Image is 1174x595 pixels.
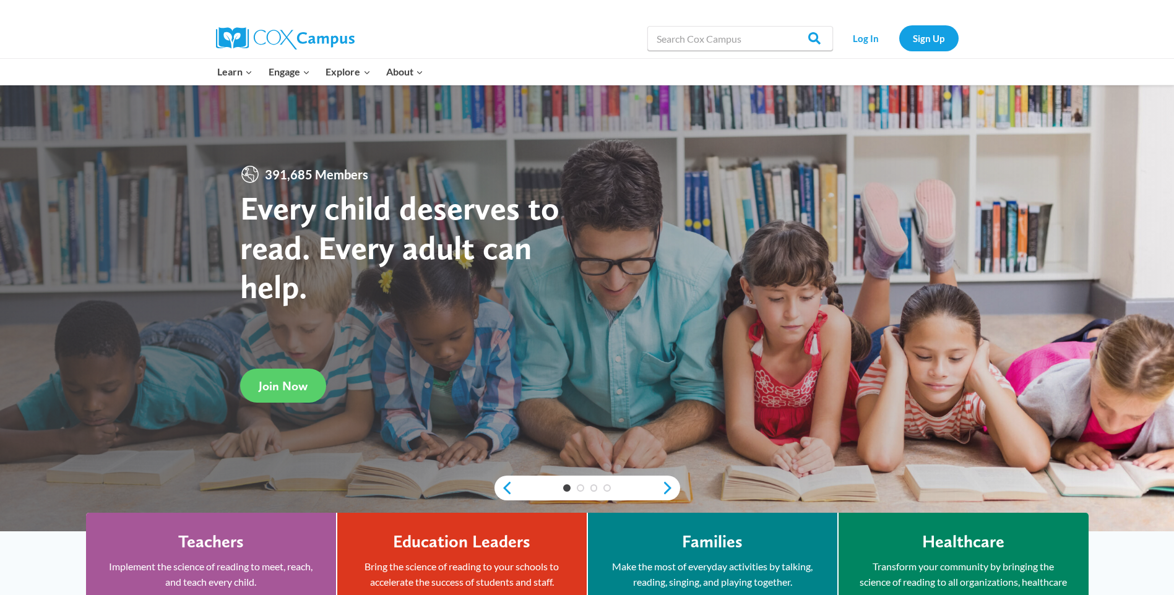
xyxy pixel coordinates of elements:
[269,64,310,80] span: Engage
[178,531,244,552] h4: Teachers
[240,188,559,306] strong: Every child deserves to read. Every adult can help.
[210,59,431,85] nav: Primary Navigation
[494,481,513,495] a: previous
[899,25,959,51] a: Sign Up
[839,25,959,51] nav: Secondary Navigation
[105,559,317,590] p: Implement the science of reading to meet, reach, and teach every child.
[494,476,680,500] div: content slider buttons
[326,64,370,80] span: Explore
[393,531,530,552] h4: Education Leaders
[647,26,833,51] input: Search Cox Campus
[356,559,568,590] p: Bring the science of reading to your schools to accelerate the success of students and staff.
[240,369,326,403] a: Join Now
[682,531,743,552] h4: Families
[922,531,1004,552] h4: Healthcare
[386,64,423,80] span: About
[577,484,584,492] a: 2
[216,27,355,49] img: Cox Campus
[839,25,893,51] a: Log In
[662,481,680,495] a: next
[603,484,611,492] a: 4
[563,484,571,492] a: 1
[606,559,819,590] p: Make the most of everyday activities by talking, reading, singing, and playing together.
[590,484,598,492] a: 3
[217,64,252,80] span: Learn
[259,379,308,393] span: Join Now
[260,165,373,184] span: 391,685 Members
